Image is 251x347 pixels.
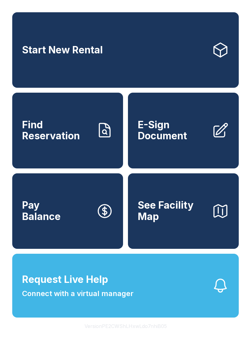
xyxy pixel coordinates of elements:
span: E-Sign Document [138,119,207,142]
button: See Facility Map [128,173,239,249]
button: Request Live HelpConnect with a virtual manager [12,254,239,318]
span: Find Reservation [22,119,91,142]
span: Connect with a virtual manager [22,288,133,299]
span: See Facility Map [138,200,207,222]
span: Start New Rental [22,44,103,56]
a: E-Sign Document [128,93,239,168]
a: PayBalance [12,173,123,249]
button: VersionPE2CWShLHxwLdo7nhiB05 [80,318,172,335]
span: Pay Balance [22,200,61,222]
a: Find Reservation [12,93,123,168]
span: Request Live Help [22,272,108,287]
a: Start New Rental [12,12,239,88]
